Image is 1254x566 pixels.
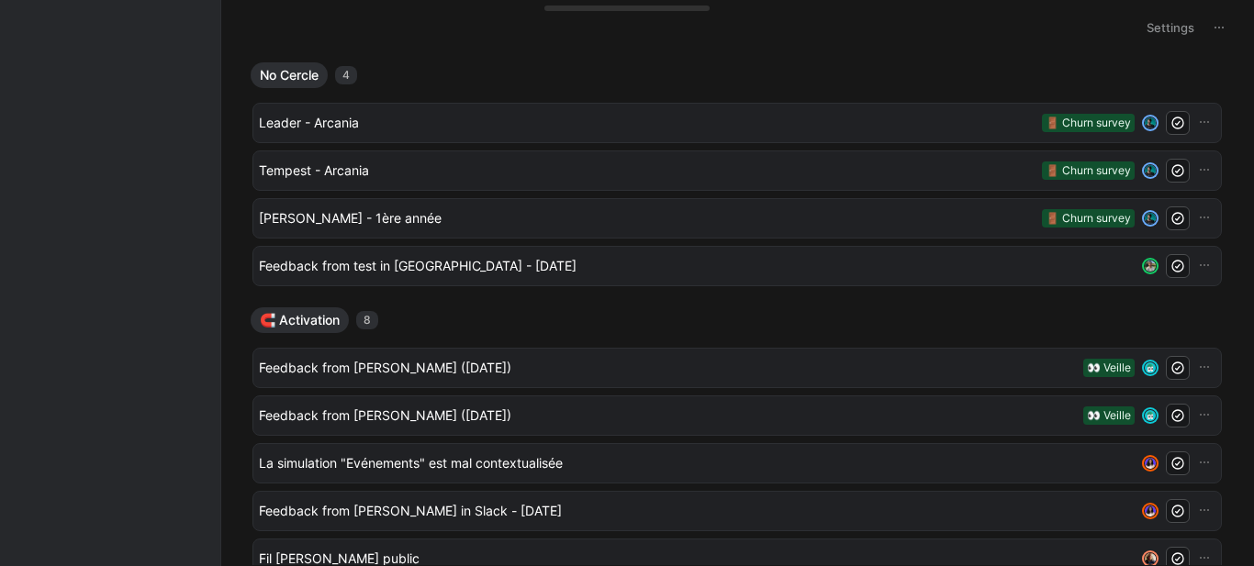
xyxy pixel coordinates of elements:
button: Settings [1138,15,1203,40]
img: avatar [1144,457,1157,470]
a: Feedback from [PERSON_NAME] in Slack - [DATE]avatar [252,491,1222,531]
span: 🧲 Activation [260,311,340,329]
span: Leader - Arcania [259,112,1035,134]
span: No Cercle [260,66,319,84]
img: avatar [1144,361,1157,374]
span: Feedback from [PERSON_NAME] ([DATE]) [259,405,1076,427]
a: Tempest - Arcania🚪 Churn surveyavatar [252,150,1222,191]
div: 👀 Veille [1087,406,1131,425]
img: avatar [1144,552,1157,565]
div: 🚪 Churn survey [1046,209,1131,228]
span: Feedback from test in [GEOGRAPHIC_DATA] - [DATE] [259,255,1135,277]
a: Feedback from [PERSON_NAME] ([DATE])👀 Veilleavatar [252,348,1222,388]
span: Tempest - Arcania [259,160,1035,182]
span: Feedback from [PERSON_NAME] in Slack - [DATE] [259,500,1127,522]
img: avatar [1144,409,1157,422]
span: La simulation "Evénements" est mal contextualisée [259,452,1127,474]
button: No Cercle [251,62,328,88]
a: [PERSON_NAME] - 1ère année🚪 Churn surveyavatar [252,198,1222,239]
img: avatar [1144,260,1157,272]
img: avatar [1144,212,1157,225]
a: La simulation "Evénements" est mal contextualiséeavatar [252,443,1222,483]
a: Feedback from [PERSON_NAME] ([DATE])👀 Veilleavatar [252,395,1222,436]
div: 👀 Veille [1087,359,1131,377]
span: Feedback from [PERSON_NAME] ([DATE]) [259,357,1076,379]
img: avatar [1144,164,1157,177]
span: [PERSON_NAME] - 1ère année [259,207,1035,229]
div: No Cercle4 [243,62,1231,293]
img: avatar [1144,117,1157,129]
img: avatar [1144,505,1157,517]
a: Feedback from test in [GEOGRAPHIC_DATA] - [DATE]avatar [252,246,1222,286]
div: 8 [356,311,378,329]
a: Leader - Arcania🚪 Churn surveyavatar [252,103,1222,143]
div: 🚪 Churn survey [1046,114,1131,132]
div: 🚪 Churn survey [1046,161,1131,180]
div: 4 [335,66,357,84]
button: 🧲 Activation [251,307,349,333]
